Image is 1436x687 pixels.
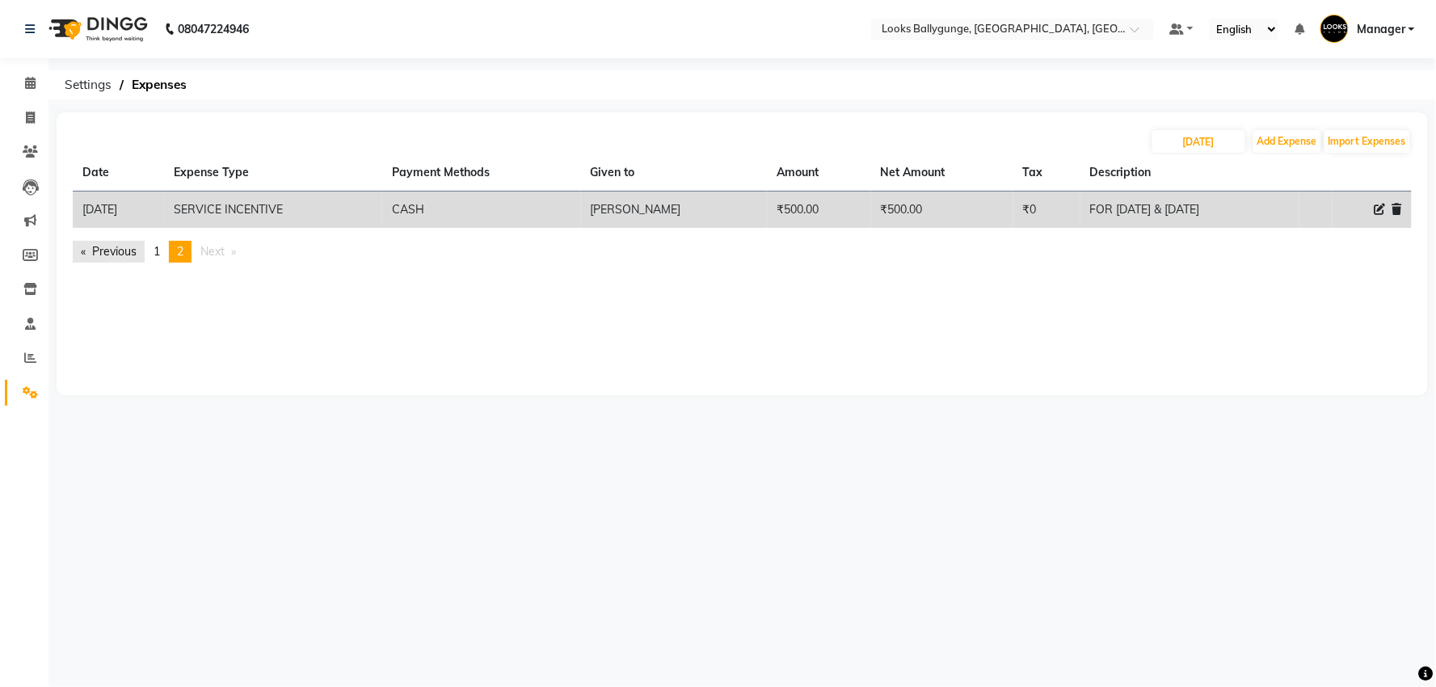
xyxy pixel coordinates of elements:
[1357,21,1405,38] span: Manager
[73,241,1412,263] nav: Pagination
[1013,154,1080,192] th: Tax
[382,192,581,229] td: CASH
[73,192,165,229] td: [DATE]
[41,6,152,52] img: logo
[581,192,767,229] td: [PERSON_NAME]
[165,154,382,192] th: Expense Type
[73,241,145,263] a: Previous
[1013,192,1080,229] td: ₹0
[165,192,382,229] td: SERVICE INCENTIVE
[767,192,871,229] td: ₹500.00
[200,244,225,259] span: Next
[177,244,183,259] span: 2
[73,154,165,192] th: Date
[1253,130,1321,153] button: Add Expense
[1324,130,1410,153] button: Import Expenses
[154,244,160,259] span: 1
[1152,130,1245,153] input: PLACEHOLDER.DATE
[1080,154,1299,192] th: Description
[57,70,120,99] span: Settings
[124,70,195,99] span: Expenses
[871,192,1013,229] td: ₹500.00
[871,154,1013,192] th: Net Amount
[1320,15,1349,43] img: Manager
[382,154,581,192] th: Payment Methods
[767,154,871,192] th: Amount
[581,154,767,192] th: Given to
[1080,192,1299,229] td: FOR [DATE] & [DATE]
[178,6,249,52] b: 08047224946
